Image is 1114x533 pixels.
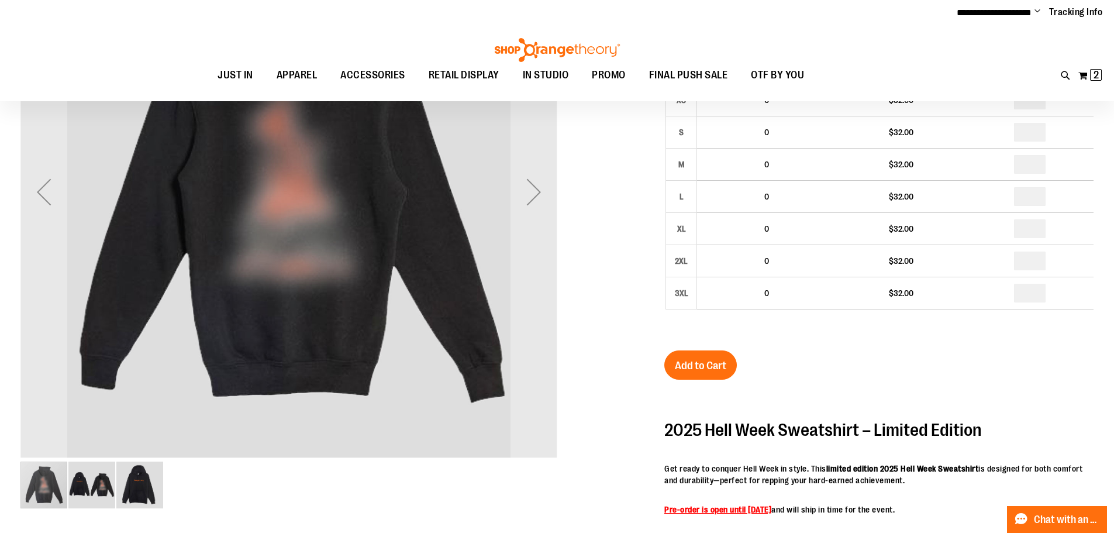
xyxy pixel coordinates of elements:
[764,128,769,137] span: 0
[664,421,1094,439] h2: 2025 Hell Week Sweatshirt – Limited Edition
[764,95,769,105] span: 0
[340,62,405,88] span: ACCESSORIES
[672,284,690,302] div: 3XL
[20,460,68,510] div: image 1 of 3
[672,252,690,270] div: 2XL
[841,191,960,202] div: $32.00
[218,62,253,88] span: JUST IN
[116,462,163,508] img: 2025 Hell Week Hooded Sweatshirt
[68,460,116,510] div: image 2 of 3
[1049,6,1103,19] a: Tracking Info
[664,505,771,514] strong: Pre-order is open until [DATE]
[764,192,769,201] span: 0
[672,188,690,205] div: L
[764,256,769,266] span: 0
[675,359,726,372] span: Add to Cart
[672,156,690,173] div: M
[493,38,622,63] img: Shop Orangetheory
[68,462,115,508] img: 2025 Hell Week Hooded Sweatshirt
[116,460,163,510] div: image 3 of 3
[764,224,769,233] span: 0
[523,62,569,88] span: IN STUDIO
[429,62,499,88] span: RETAIL DISPLAY
[664,350,737,380] button: Add to Cart
[841,159,960,170] div: $32.00
[649,62,728,88] span: FINAL PUSH SALE
[672,220,690,238] div: XL
[664,463,1094,486] p: Get ready to conquer Hell Week in style. This is designed for both comfort and durability—perfect...
[764,288,769,298] span: 0
[826,464,979,473] strong: limited edition 2025 Hell Week Sweatshirt
[1007,506,1108,533] button: Chat with an Expert
[592,62,626,88] span: PROMO
[841,223,960,235] div: $32.00
[664,504,1094,515] p: and will ship in time for the event.
[841,287,960,299] div: $32.00
[1034,514,1100,525] span: Chat with an Expert
[672,123,690,141] div: S
[1034,6,1040,18] button: Account menu
[1094,69,1099,81] span: 2
[764,160,769,169] span: 0
[841,126,960,138] div: $32.00
[751,62,804,88] span: OTF BY YOU
[277,62,318,88] span: APPAREL
[841,255,960,267] div: $32.00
